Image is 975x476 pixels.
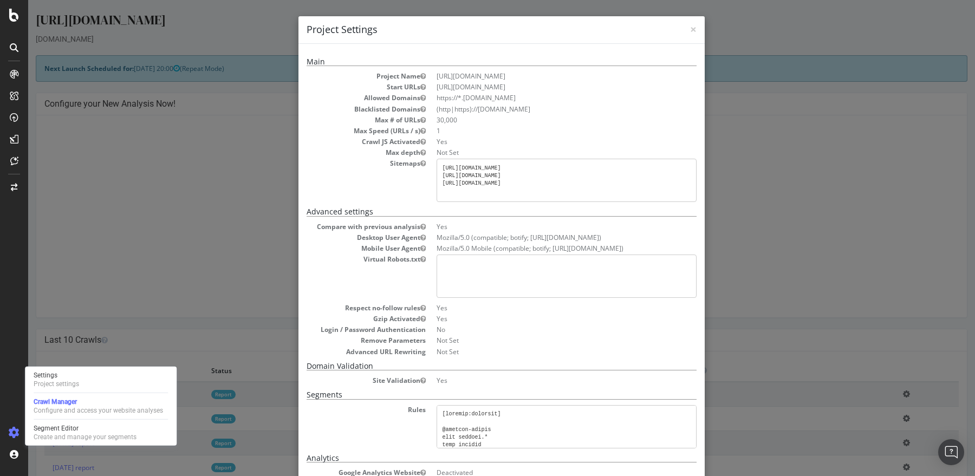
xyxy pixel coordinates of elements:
[278,148,398,157] dt: Max depth
[34,397,163,406] div: Crawl Manager
[408,303,668,312] dd: Yes
[29,396,172,416] a: Crawl ManagerConfigure and access your website analyses
[278,126,398,135] dt: Max Speed (URLs / s)
[278,159,398,168] dt: Sitemaps
[278,105,398,114] dt: Blacklisted Domains
[408,376,668,385] dd: Yes
[408,336,668,345] dd: Not Set
[34,371,79,380] div: Settings
[34,424,136,433] div: Segment Editor
[278,71,398,81] dt: Project Name
[278,244,398,253] dt: Mobile User Agent
[408,126,668,135] dd: 1
[34,380,79,388] div: Project settings
[278,137,398,146] dt: Crawl JS Activated
[278,233,398,242] dt: Desktop User Agent
[278,376,398,385] dt: Site Validation
[29,370,172,389] a: SettingsProject settings
[408,405,668,448] pre: [loremip:dolorsit] @ametcon-adipis elit seddoei.* temp incidid @utlaboreetdol magn */aliquaenimad...
[278,207,668,216] h5: Advanced settings
[408,137,668,146] dd: Yes
[662,22,668,37] span: ×
[278,336,398,345] dt: Remove Parameters
[34,406,163,415] div: Configure and access your website analyses
[408,222,668,231] dd: Yes
[408,233,668,242] dd: Mozilla/5.0 (compatible; botify; [URL][DOMAIN_NAME])
[408,325,668,334] dd: No
[34,433,136,441] div: Create and manage your segments
[408,148,668,157] dd: Not Set
[278,325,398,334] dt: Login / Password Authentication
[278,115,398,125] dt: Max # of URLs
[278,362,668,370] h5: Domain Validation
[278,222,398,231] dt: Compare with previous analysis
[408,105,668,114] li: (http|https)://[DOMAIN_NAME]
[278,23,668,37] h4: Project Settings
[278,405,398,414] dt: Rules
[278,57,668,66] h5: Main
[938,439,964,465] div: Open Intercom Messenger
[278,93,398,102] dt: Allowed Domains
[408,159,668,202] pre: [URL][DOMAIN_NAME] [URL][DOMAIN_NAME] [URL][DOMAIN_NAME]
[408,347,668,356] dd: Not Set
[278,82,398,92] dt: Start URLs
[278,454,668,462] h5: Analytics
[278,255,398,264] dt: Virtual Robots.txt
[29,423,172,442] a: Segment EditorCreate and manage your segments
[408,82,668,92] dd: [URL][DOMAIN_NAME]
[408,314,668,323] dd: Yes
[408,115,668,125] dd: 30,000
[278,314,398,323] dt: Gzip Activated
[408,93,668,102] li: https://*.[DOMAIN_NAME]
[278,303,398,312] dt: Respect no-follow rules
[278,390,668,399] h5: Segments
[408,244,668,253] dd: Mozilla/5.0 Mobile (compatible; botify; [URL][DOMAIN_NAME])
[408,71,668,81] dd: [URL][DOMAIN_NAME]
[278,347,398,356] dt: Advanced URL Rewriting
